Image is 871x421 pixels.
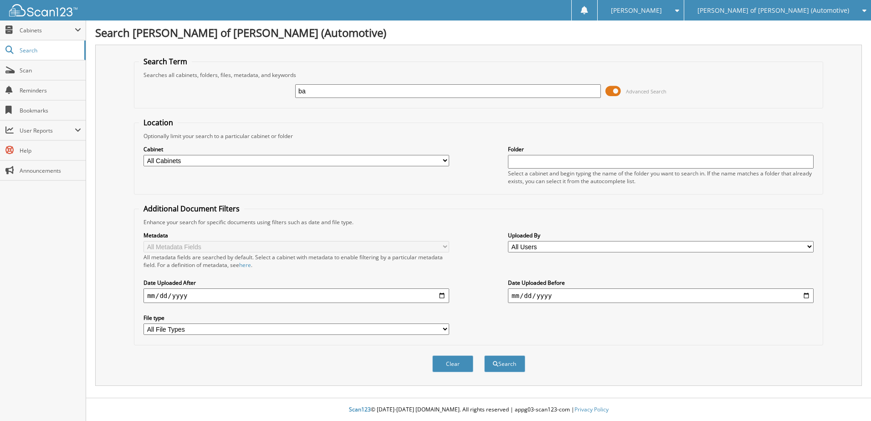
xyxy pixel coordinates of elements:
[697,8,849,13] span: [PERSON_NAME] of [PERSON_NAME] (Automotive)
[508,145,814,153] label: Folder
[139,218,818,226] div: Enhance your search for specific documents using filters such as date and file type.
[20,46,80,54] span: Search
[139,71,818,79] div: Searches all cabinets, folders, files, metadata, and keywords
[143,288,449,303] input: start
[95,25,862,40] h1: Search [PERSON_NAME] of [PERSON_NAME] (Automotive)
[20,167,81,175] span: Announcements
[20,107,81,114] span: Bookmarks
[508,231,814,239] label: Uploaded By
[239,261,251,269] a: here
[143,279,449,287] label: Date Uploaded After
[508,279,814,287] label: Date Uploaded Before
[508,169,814,185] div: Select a cabinet and begin typing the name of the folder you want to search in. If the name match...
[139,118,178,128] legend: Location
[86,399,871,421] div: © [DATE]-[DATE] [DOMAIN_NAME]. All rights reserved | appg03-scan123-com |
[143,145,449,153] label: Cabinet
[20,87,81,94] span: Reminders
[484,355,525,372] button: Search
[139,56,192,67] legend: Search Term
[143,253,449,269] div: All metadata fields are searched by default. Select a cabinet with metadata to enable filtering b...
[432,355,473,372] button: Clear
[574,406,609,413] a: Privacy Policy
[139,204,244,214] legend: Additional Document Filters
[20,127,75,134] span: User Reports
[20,26,75,34] span: Cabinets
[20,147,81,154] span: Help
[508,288,814,303] input: end
[626,88,666,95] span: Advanced Search
[143,314,449,322] label: File type
[139,132,818,140] div: Optionally limit your search to a particular cabinet or folder
[349,406,371,413] span: Scan123
[20,67,81,74] span: Scan
[143,231,449,239] label: Metadata
[611,8,662,13] span: [PERSON_NAME]
[9,4,77,16] img: scan123-logo-white.svg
